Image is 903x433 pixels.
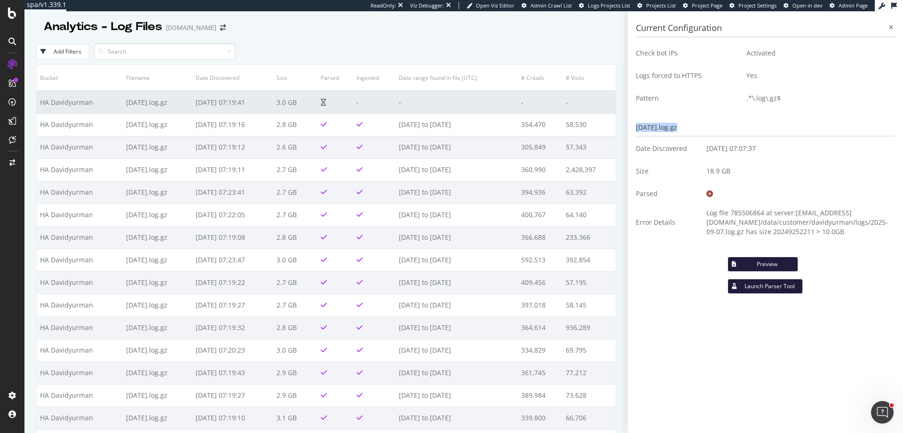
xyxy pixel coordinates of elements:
td: [DATE] 07:19:27 [192,294,273,316]
td: [DATE].log.gz [123,384,192,407]
td: Yes [739,64,895,87]
td: [DATE] to [DATE] [396,384,518,407]
td: [DATE] to [DATE] [396,204,518,226]
td: [DATE].log.gz [123,113,192,136]
td: - [353,91,396,113]
td: 2.8 GB [273,316,317,339]
th: Parsed [317,65,354,91]
td: Size [636,160,699,182]
td: 3.0 GB [273,91,317,113]
td: [DATE].log.gz [123,339,192,362]
td: HA Davidyurman [37,407,123,429]
td: 389,984 [518,384,562,407]
a: Project Settings [729,2,776,9]
div: Launch Parser Tool [745,282,795,290]
td: [DATE].log.gz [123,204,192,226]
td: 64,140 [562,204,616,226]
td: 3.0 GB [273,339,317,362]
td: [DATE] to [DATE] [396,136,518,158]
th: Ingested [353,65,396,91]
th: Filename [123,65,192,91]
td: .*\.log\.gz$ [739,87,895,110]
td: [DATE].log.gz [123,271,192,294]
td: Parsed [636,182,699,205]
td: [DATE] to [DATE] [396,407,518,429]
td: [DATE].log.gz [123,407,192,429]
td: 2.9 GB [273,384,317,407]
td: [DATE] to [DATE] [396,226,518,249]
td: Date Discovered [636,137,699,160]
td: [DATE] to [DATE] [396,181,518,204]
a: Admin Crawl List [522,2,572,9]
td: Pattern [636,87,739,110]
td: 58,530 [562,113,616,136]
th: Size [273,65,317,91]
td: 2,428,397 [562,158,616,181]
td: [DATE] to [DATE] [396,316,518,339]
td: 57,195 [562,271,616,294]
a: Open in dev [784,2,823,9]
td: Log file 785506864 at server:[EMAIL_ADDRESS][DOMAIN_NAME]/data/customer/davidyurman/logs/2025-09-... [699,205,895,240]
div: Viz Debugger: [410,2,444,9]
td: Check bot IPs [636,42,739,64]
td: [DATE] to [DATE] [396,271,518,294]
a: Project Page [683,2,722,9]
td: [DATE].log.gz [123,362,192,384]
td: [DATE] to [DATE] [396,249,518,271]
div: [DOMAIN_NAME] [166,23,216,32]
td: Error Details [636,205,699,240]
td: [DATE] 07:19:08 [192,226,273,249]
td: [DATE].log.gz [123,316,192,339]
td: 936,289 [562,316,616,339]
span: Open in dev [792,2,823,9]
span: Project Settings [738,2,776,9]
td: [DATE] 07:19:10 [192,407,273,429]
td: 334,829 [518,339,562,362]
span: Admin Crawl List [531,2,572,9]
input: Search [94,43,235,60]
td: 3.0 GB [273,249,317,271]
td: HA Davidyurman [37,294,123,316]
td: 394,936 [518,181,562,204]
td: [DATE] 07:19:11 [192,158,273,181]
a: Projects List [637,2,676,9]
td: Logs forced to HTTPS [636,64,739,87]
td: 18.9 GB [699,160,895,182]
td: 2.6 GB [273,136,317,158]
td: HA Davidyurman [37,384,123,407]
td: 57,343 [562,136,616,158]
td: [DATE] to [DATE] [396,294,518,316]
td: 2.7 GB [273,294,317,316]
td: 400,767 [518,204,562,226]
td: HA Davidyurman [37,136,123,158]
td: HA Davidyurman [37,362,123,384]
td: HA Davidyurman [37,181,123,204]
td: 364,614 [518,316,562,339]
td: [DATE] 07:19:41 [192,91,273,113]
td: 392,854 [562,249,616,271]
h3: Current Configuration [636,20,895,37]
td: 366,688 [518,226,562,249]
iframe: Intercom live chat [871,401,894,424]
div: Preview [744,260,790,268]
span: Projects List [646,2,676,9]
a: Logs Projects List [579,2,630,9]
td: 397,018 [518,294,562,316]
td: HA Davidyurman [37,204,123,226]
td: [DATE].log.gz [123,294,192,316]
td: [DATE] 07:23:47 [192,249,273,271]
td: [DATE] 07:19:32 [192,316,273,339]
td: [DATE].log.gz [123,181,192,204]
td: 63,392 [562,181,616,204]
td: [DATE].log.gz [123,136,192,158]
td: 409,456 [518,271,562,294]
td: [DATE] to [DATE] [396,158,518,181]
td: [DATE].log.gz [123,249,192,271]
td: - [396,91,518,113]
span: Open Viz Editor [476,2,515,9]
td: 2.7 GB [273,158,317,181]
span: Logs Projects List [588,2,630,9]
div: Add Filters [54,47,81,55]
td: HA Davidyurman [37,271,123,294]
td: [DATE] 07:19:12 [192,136,273,158]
